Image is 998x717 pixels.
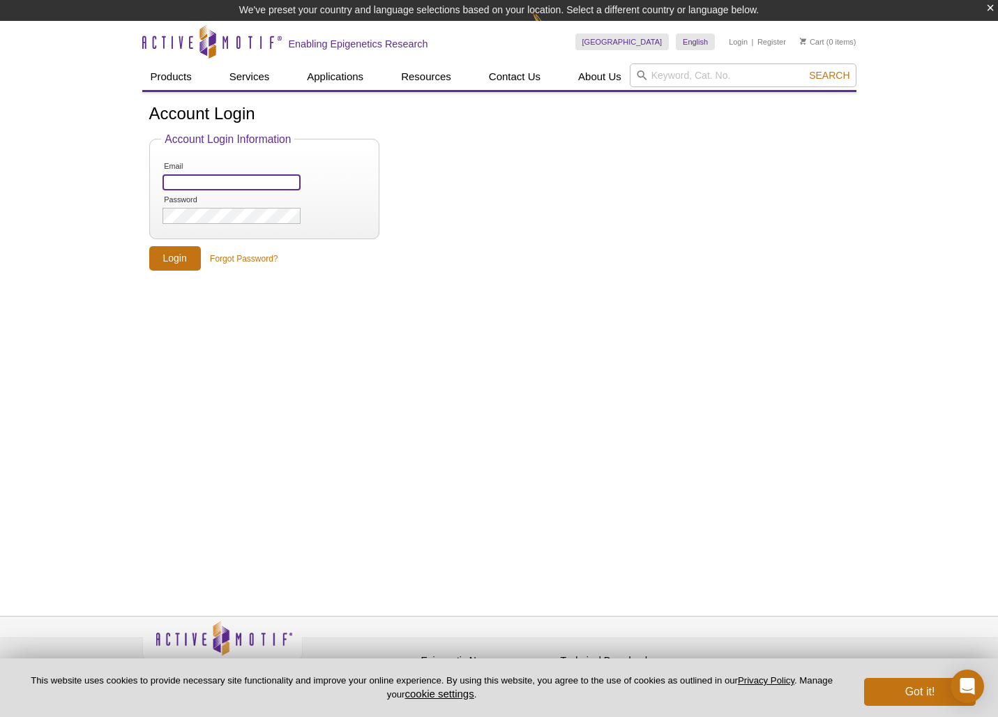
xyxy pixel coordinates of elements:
[951,670,984,703] div: Open Intercom Messenger
[630,63,856,87] input: Keyword, Cat. No.
[805,69,854,82] button: Search
[393,63,460,90] a: Resources
[289,38,428,50] h2: Enabling Epigenetics Research
[22,674,841,701] p: This website uses cookies to provide necessary site functionality and improve your online experie...
[729,37,748,47] a: Login
[757,37,786,47] a: Register
[142,63,200,90] a: Products
[481,63,549,90] a: Contact Us
[676,33,715,50] a: English
[421,655,554,667] h4: Epigenetic News
[752,33,754,50] li: |
[161,133,294,146] legend: Account Login Information
[809,70,849,81] span: Search
[162,195,234,204] label: Password
[800,38,806,45] img: Your Cart
[561,655,693,667] h4: Technical Downloads
[149,246,201,271] input: Login
[800,37,824,47] a: Cart
[864,678,976,706] button: Got it!
[405,688,474,700] button: cookie settings
[298,63,372,90] a: Applications
[532,10,569,43] img: Change Here
[310,653,364,674] a: Privacy Policy
[800,33,856,50] li: (0 items)
[162,162,234,171] label: Email
[700,641,805,672] table: Click to Verify - This site chose Symantec SSL for secure e-commerce and confidential communicati...
[575,33,670,50] a: [GEOGRAPHIC_DATA]
[738,675,794,686] a: Privacy Policy
[142,617,303,673] img: Active Motif,
[149,105,849,125] h1: Account Login
[570,63,630,90] a: About Us
[221,63,278,90] a: Services
[210,252,278,265] a: Forgot Password?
